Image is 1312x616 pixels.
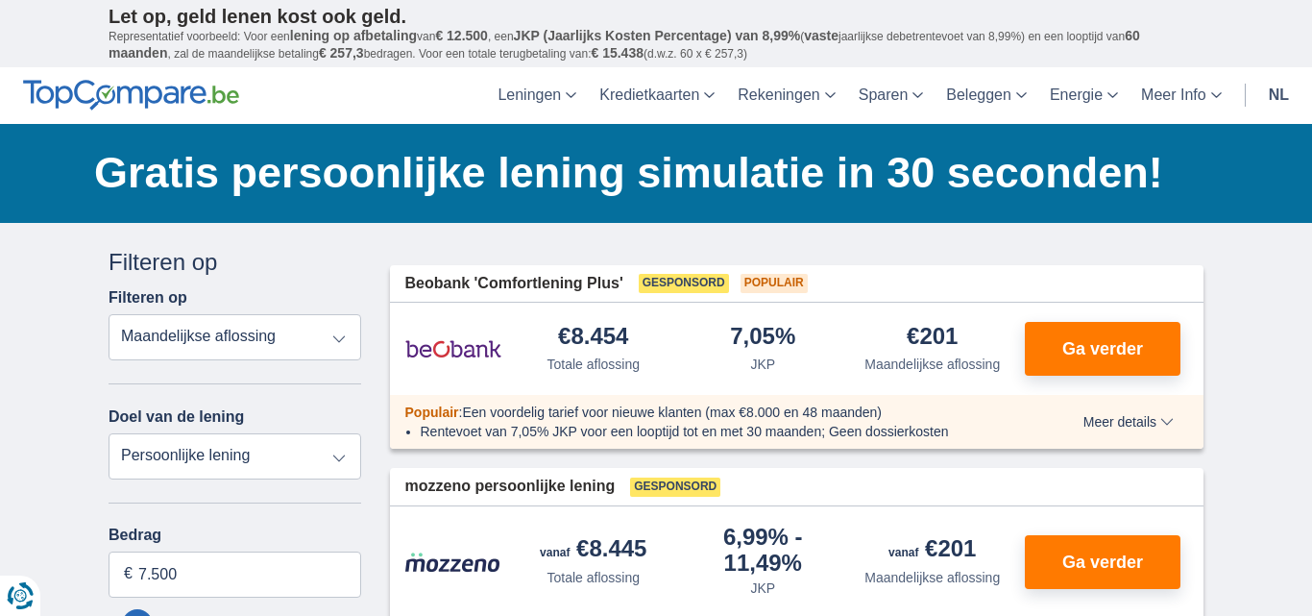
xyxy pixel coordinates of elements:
a: Leningen [486,67,588,124]
label: Filteren op [109,289,187,307]
span: Beobank 'Comfortlening Plus' [405,273,623,295]
div: JKP [750,355,775,374]
label: Doel van de lening [109,408,244,426]
img: product.pl.alt Beobank [405,325,501,373]
span: mozzeno persoonlijke lening [405,476,616,498]
label: Bedrag [109,527,361,544]
a: Beleggen [935,67,1038,124]
li: Rentevoet van 7,05% JKP voor een looptijd tot en met 30 maanden; Geen dossierkosten [421,422,1013,441]
a: Energie [1038,67,1130,124]
span: Populair [405,405,459,420]
button: Meer details [1069,414,1188,430]
a: nl [1257,67,1300,124]
div: €201 [888,537,976,564]
span: Meer details [1083,415,1174,429]
span: 60 maanden [109,28,1140,61]
h1: Gratis persoonlijke lening simulatie in 30 seconden! [94,143,1203,203]
div: €201 [907,325,958,351]
a: Rekeningen [726,67,846,124]
span: € [124,563,133,585]
div: 7,05% [730,325,795,351]
a: Meer Info [1130,67,1233,124]
span: Populair [741,274,808,293]
p: Let op, geld lenen kost ook geld. [109,5,1203,28]
span: Gesponsord [630,478,720,497]
div: €8.454 [558,325,628,351]
span: Ga verder [1062,340,1143,357]
span: € 12.500 [435,28,488,43]
span: Ga verder [1062,554,1143,571]
div: : [390,403,1029,422]
div: Totale aflossing [547,355,640,374]
span: vaste [804,28,838,43]
span: Gesponsord [639,274,729,293]
img: product.pl.alt Mozzeno [405,552,501,573]
span: Een voordelig tarief voor nieuwe klanten (max €8.000 en 48 maanden) [462,405,882,420]
div: Maandelijkse aflossing [864,568,1000,587]
div: Filteren op [109,246,361,279]
a: Sparen [847,67,935,124]
p: Representatief voorbeeld: Voor een van , een ( jaarlijkse debetrentevoet van 8,99%) en een loopti... [109,28,1203,62]
a: Kredietkaarten [588,67,726,124]
span: JKP (Jaarlijks Kosten Percentage) van 8,99% [514,28,801,43]
div: Totale aflossing [547,568,640,587]
div: 6,99% [686,526,840,575]
img: TopCompare [23,80,239,111]
button: Ga verder [1025,535,1180,589]
span: lening op afbetaling [290,28,417,43]
div: Maandelijkse aflossing [864,355,1000,374]
div: JKP [750,579,775,598]
button: Ga verder [1025,322,1180,376]
span: € 15.438 [591,45,644,61]
div: €8.445 [540,537,646,564]
span: € 257,3 [319,45,364,61]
